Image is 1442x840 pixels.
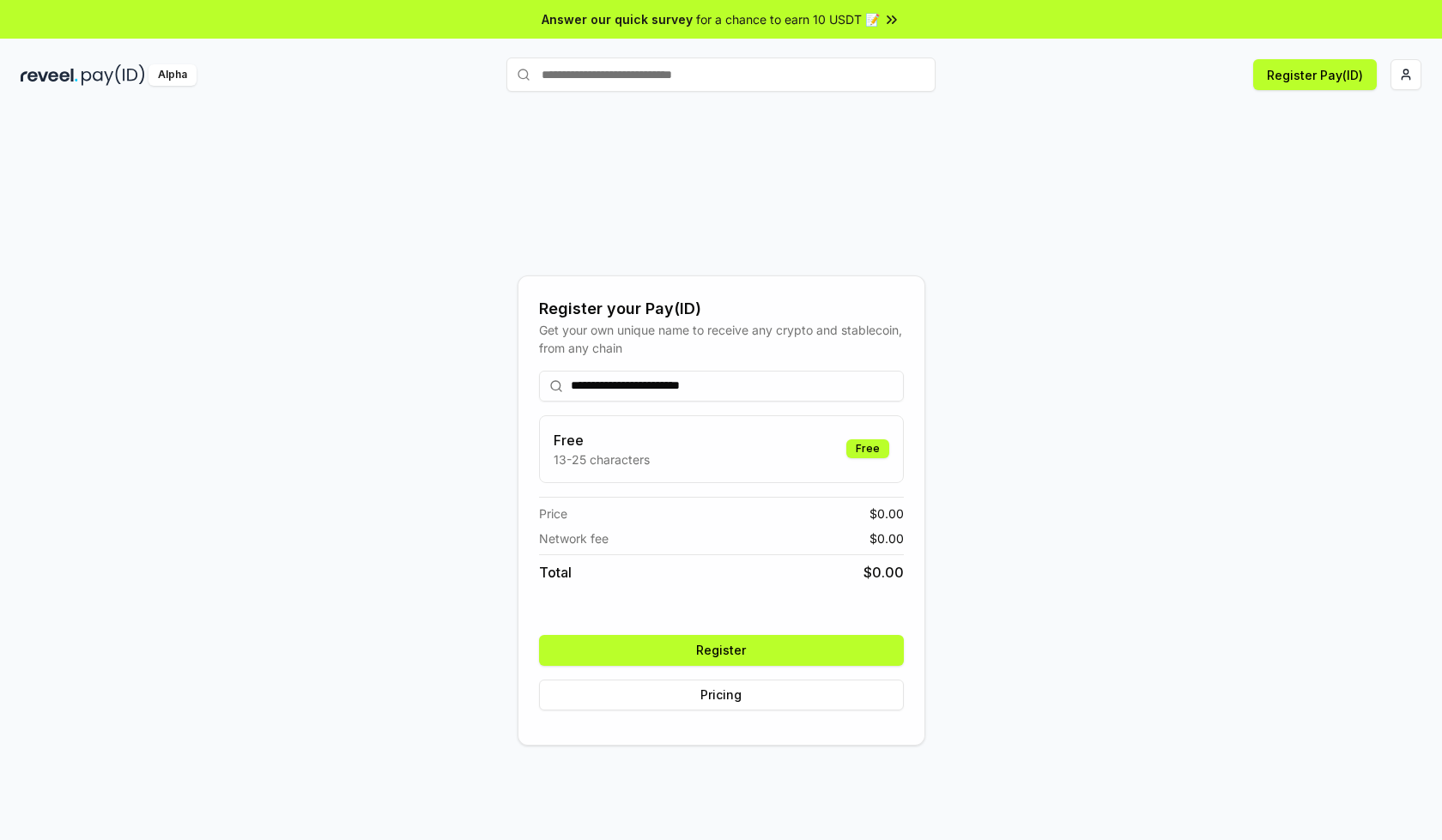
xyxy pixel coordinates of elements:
span: $ 0.00 [869,505,904,523]
div: Get your own unique name to receive any crypto and stablecoin, from any chain [539,321,904,357]
div: Alpha [148,64,197,86]
img: pay_id [82,64,145,86]
span: Price [539,505,567,523]
span: Network fee [539,529,609,547]
button: Pricing [539,680,904,710]
div: Free [846,439,889,458]
button: Register Pay(ID) [1253,59,1377,90]
button: Register [539,635,904,666]
span: Total [539,562,572,583]
h3: Free [554,430,650,450]
span: for a chance to earn 10 USDT 📝 [696,10,880,28]
span: $ 0.00 [869,529,904,547]
span: Answer our quick survey [542,10,693,28]
img: reveel_dark [21,64,78,86]
span: $ 0.00 [863,562,904,583]
div: Register your Pay(ID) [539,297,904,321]
p: 13-25 characters [554,450,650,468]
